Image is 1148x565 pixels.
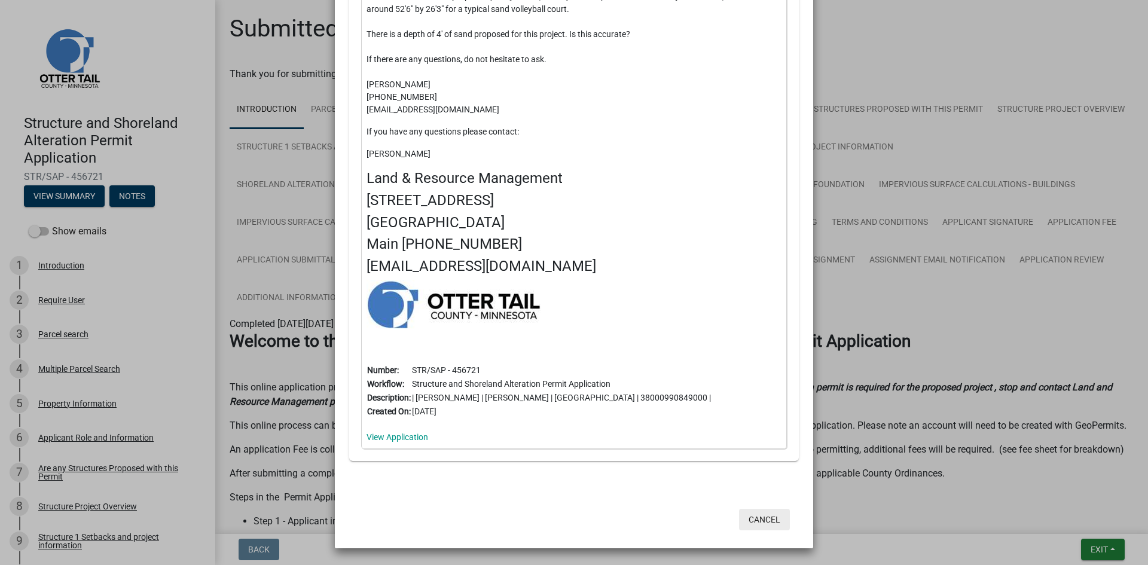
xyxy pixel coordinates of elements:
[411,377,712,391] td: Structure and Shoreland Alteration Permit Application
[367,280,541,329] img: https://ottertailcountymn.us/wp-content/uploads/2018/11/EC-brand-blue-horizontal-400x112.jpg
[367,192,781,209] h4: [STREET_ADDRESS]
[367,407,411,416] b: Created On:
[367,379,404,389] b: Workflow:
[367,214,781,231] h4: [GEOGRAPHIC_DATA]
[411,391,712,405] td: | [PERSON_NAME] | [PERSON_NAME] | [GEOGRAPHIC_DATA] | 38000990849000 |
[367,393,411,402] b: Description:
[367,170,781,187] h4: Land & Resource Management
[739,509,790,530] button: Cancel
[367,126,781,138] p: If you have any questions please contact:
[367,432,428,442] a: View Application
[367,236,781,253] h4: Main [PHONE_NUMBER]
[367,148,781,160] p: [PERSON_NAME]
[367,365,399,375] b: Number:
[411,364,712,377] td: STR/SAP - 456721
[367,258,781,275] h4: [EMAIL_ADDRESS][DOMAIN_NAME]
[411,405,712,419] td: [DATE]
